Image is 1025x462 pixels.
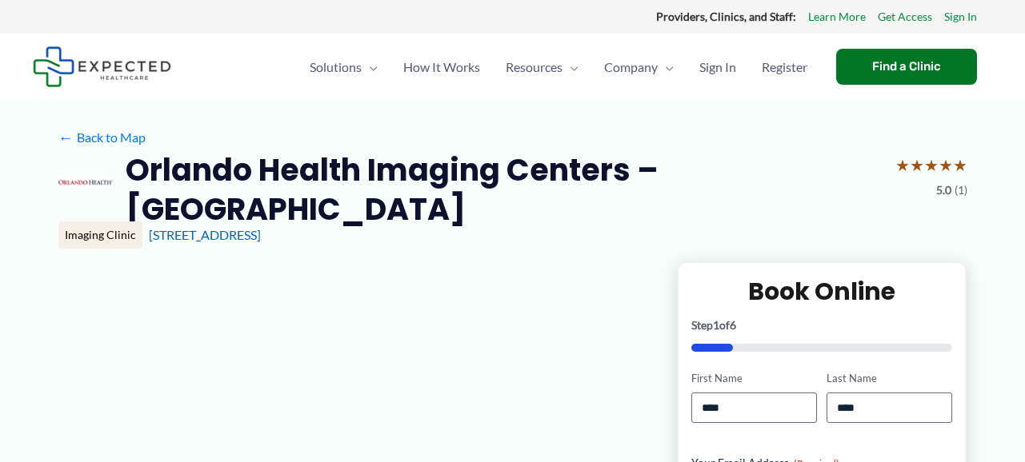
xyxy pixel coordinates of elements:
[310,39,362,95] span: Solutions
[924,150,939,180] span: ★
[691,276,953,307] h2: Book Online
[591,39,687,95] a: CompanyMenu Toggle
[33,46,171,87] img: Expected Healthcare Logo - side, dark font, small
[362,39,378,95] span: Menu Toggle
[691,371,817,386] label: First Name
[297,39,390,95] a: SolutionsMenu Toggle
[944,6,977,27] a: Sign In
[297,39,820,95] nav: Primary Site Navigation
[687,39,749,95] a: Sign In
[749,39,820,95] a: Register
[953,150,967,180] span: ★
[713,318,719,332] span: 1
[58,125,146,149] a: ←Back to Map
[58,221,142,249] div: Imaging Clinic
[149,227,261,242] a: [STREET_ADDRESS]
[895,150,910,180] span: ★
[403,39,480,95] span: How It Works
[656,10,796,23] strong: Providers, Clinics, and Staff:
[836,49,977,85] a: Find a Clinic
[390,39,493,95] a: How It Works
[878,6,932,27] a: Get Access
[730,318,736,332] span: 6
[506,39,563,95] span: Resources
[58,129,74,145] span: ←
[762,39,807,95] span: Register
[699,39,736,95] span: Sign In
[126,150,882,229] h2: Orlando Health Imaging Centers – [GEOGRAPHIC_DATA]
[691,320,953,331] p: Step of
[658,39,674,95] span: Menu Toggle
[604,39,658,95] span: Company
[936,180,951,201] span: 5.0
[939,150,953,180] span: ★
[493,39,591,95] a: ResourcesMenu Toggle
[808,6,866,27] a: Learn More
[910,150,924,180] span: ★
[563,39,579,95] span: Menu Toggle
[827,371,952,386] label: Last Name
[955,180,967,201] span: (1)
